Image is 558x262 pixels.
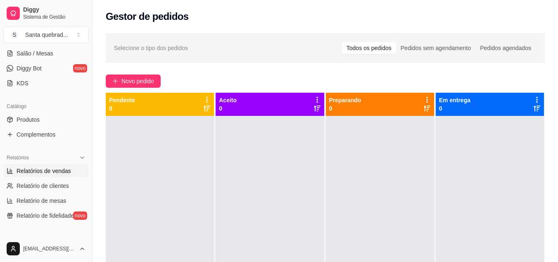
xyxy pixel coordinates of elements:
[3,179,89,192] a: Relatório de clientes
[17,64,42,72] span: Diggy Bot
[23,245,76,252] span: [EMAIL_ADDRESS][DOMAIN_NAME]
[3,209,89,222] a: Relatório de fidelidadenovo
[114,43,188,53] span: Selecione o tipo dos pedidos
[396,42,475,54] div: Pedidos sem agendamento
[17,182,69,190] span: Relatório de clientes
[112,78,118,84] span: plus
[7,154,29,161] span: Relatórios
[17,79,28,87] span: KDS
[219,96,237,104] p: Aceito
[17,212,74,220] span: Relatório de fidelidade
[475,42,536,54] div: Pedidos agendados
[3,26,89,43] button: Select a team
[3,62,89,75] a: Diggy Botnovo
[17,49,53,58] span: Salão / Mesas
[3,113,89,126] a: Produtos
[3,77,89,90] a: KDS
[3,100,89,113] div: Catálogo
[3,3,89,23] a: DiggySistema de Gestão
[329,96,361,104] p: Preparando
[17,197,66,205] span: Relatório de mesas
[106,10,189,23] h2: Gestor de pedidos
[109,96,135,104] p: Pendente
[109,104,135,113] p: 0
[439,96,470,104] p: Em entrega
[3,232,89,245] div: Gerenciar
[25,31,68,39] div: Santa quebrad ...
[23,6,85,14] span: Diggy
[17,115,40,124] span: Produtos
[3,164,89,178] a: Relatórios de vendas
[3,194,89,207] a: Relatório de mesas
[219,104,237,113] p: 0
[342,42,396,54] div: Todos os pedidos
[439,104,470,113] p: 0
[106,75,161,88] button: Novo pedido
[17,130,55,139] span: Complementos
[3,239,89,259] button: [EMAIL_ADDRESS][DOMAIN_NAME]
[23,14,85,20] span: Sistema de Gestão
[10,31,19,39] span: S
[3,47,89,60] a: Salão / Mesas
[121,77,154,86] span: Novo pedido
[17,167,71,175] span: Relatórios de vendas
[3,128,89,141] a: Complementos
[329,104,361,113] p: 0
